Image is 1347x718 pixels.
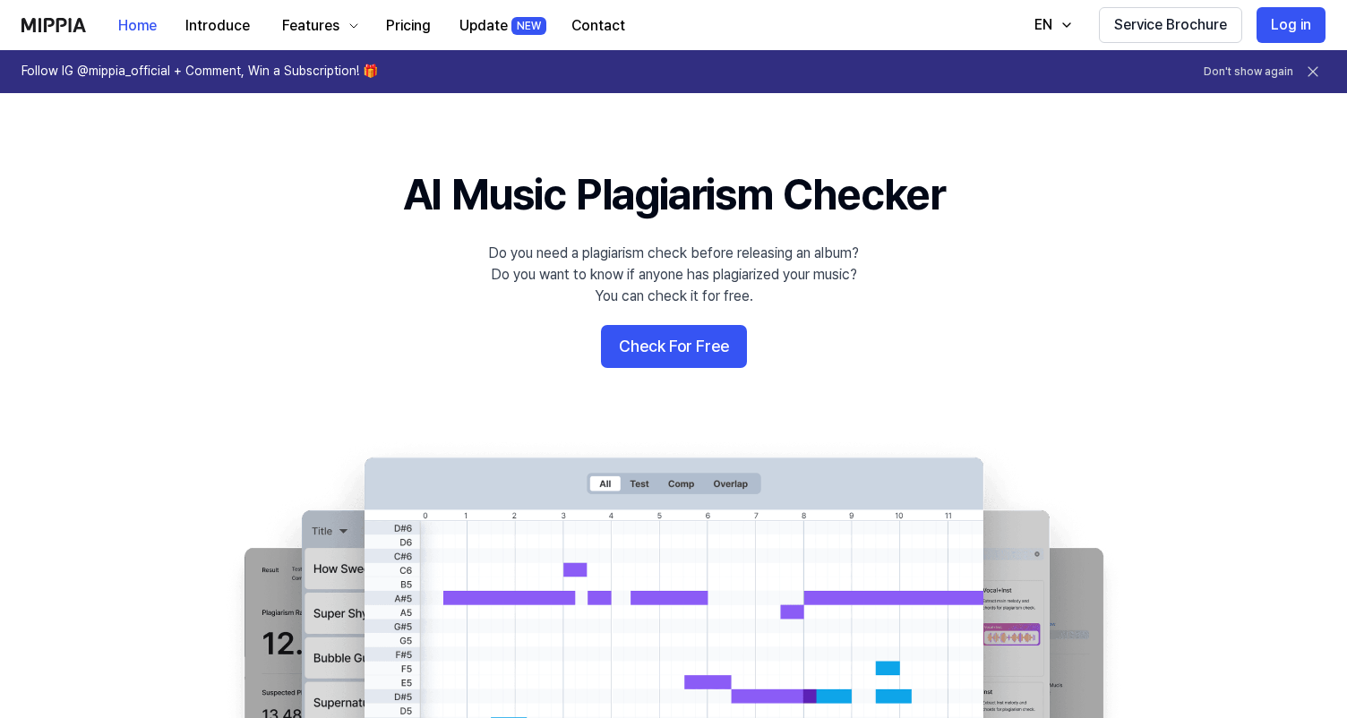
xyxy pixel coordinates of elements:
button: Service Brochure [1099,7,1242,43]
button: Log in [1257,7,1326,43]
button: Contact [557,8,639,44]
button: Home [104,8,171,44]
a: UpdateNEW [445,1,557,50]
h1: Follow IG @mippia_official + Comment, Win a Subscription! 🎁 [21,63,378,81]
button: Check For Free [601,325,747,368]
div: Do you need a plagiarism check before releasing an album? Do you want to know if anyone has plagi... [488,243,859,307]
button: Features [264,8,372,44]
button: Pricing [372,8,445,44]
button: Don't show again [1204,64,1293,80]
div: Features [279,15,343,37]
img: logo [21,18,86,32]
h1: AI Music Plagiarism Checker [403,165,945,225]
button: EN [1017,7,1085,43]
button: Introduce [171,8,264,44]
div: EN [1031,14,1056,36]
a: Home [104,1,171,50]
div: NEW [511,17,546,35]
button: UpdateNEW [445,8,557,44]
